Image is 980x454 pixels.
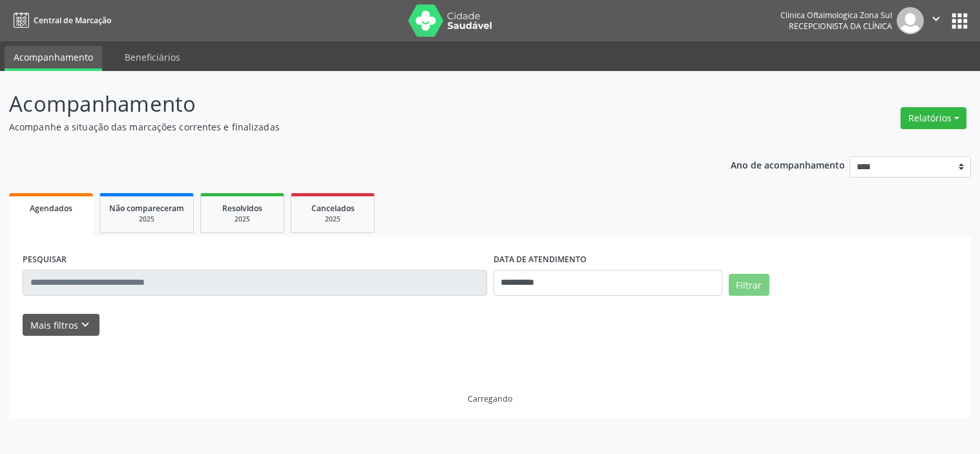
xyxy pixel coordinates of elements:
[789,21,892,32] span: Recepcionista da clínica
[23,314,99,336] button: Mais filtroskeyboard_arrow_down
[23,250,67,270] label: PESQUISAR
[494,250,587,270] label: DATA DE ATENDIMENTO
[222,203,262,214] span: Resolvidos
[468,393,512,404] div: Carregando
[948,10,971,32] button: apps
[9,10,111,31] a: Central de Marcação
[78,318,92,332] i: keyboard_arrow_down
[929,12,943,26] i: 
[311,203,355,214] span: Cancelados
[9,88,682,120] p: Acompanhamento
[780,10,892,21] div: Clinica Oftalmologica Zona Sul
[109,203,184,214] span: Não compareceram
[34,15,111,26] span: Central de Marcação
[30,203,72,214] span: Agendados
[300,214,365,224] div: 2025
[731,156,845,172] p: Ano de acompanhamento
[901,107,966,129] button: Relatórios
[897,7,924,34] img: img
[5,46,102,71] a: Acompanhamento
[9,120,682,134] p: Acompanhe a situação das marcações correntes e finalizadas
[116,46,189,68] a: Beneficiários
[109,214,184,224] div: 2025
[729,274,769,296] button: Filtrar
[924,7,948,34] button: 
[210,214,275,224] div: 2025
